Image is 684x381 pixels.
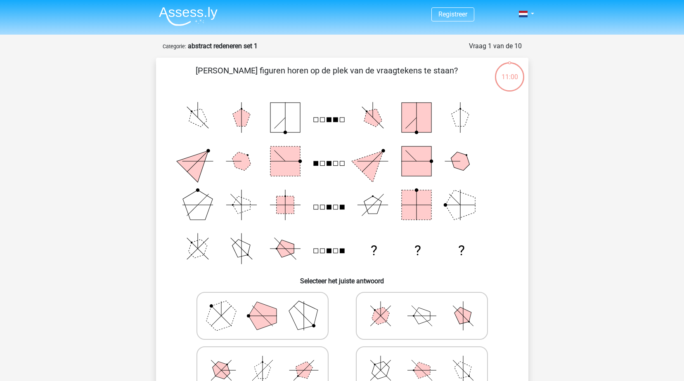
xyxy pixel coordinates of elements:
[438,10,467,18] a: Registreer
[188,42,258,50] strong: abstract redeneren set 1
[370,242,377,259] text: ?
[469,41,522,51] div: Vraag 1 van de 10
[163,43,186,49] small: Categorie:
[169,64,484,89] p: [PERSON_NAME] figuren horen op de plek van de vraagtekens te staan?
[414,242,421,259] text: ?
[169,270,515,285] h6: Selecteer het juiste antwoord
[494,61,525,82] div: 11:00
[458,242,465,259] text: ?
[159,7,218,26] img: Assessly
